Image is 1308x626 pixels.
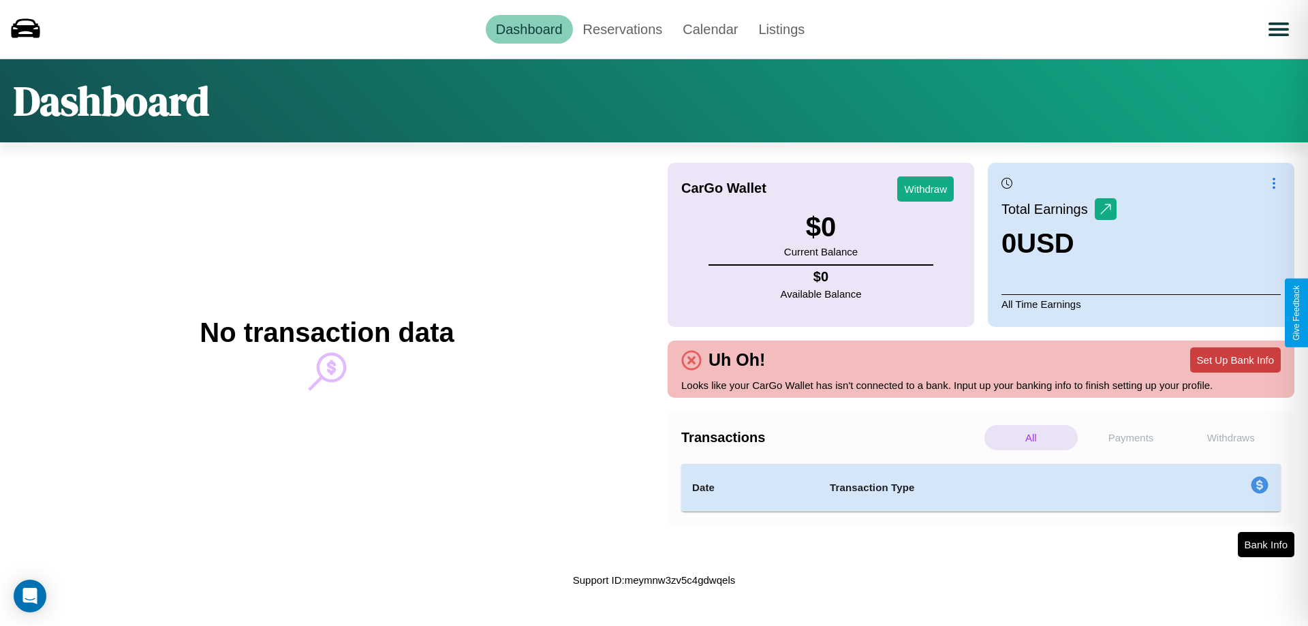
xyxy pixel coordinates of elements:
[784,212,858,242] h3: $ 0
[14,580,46,612] div: Open Intercom Messenger
[486,15,573,44] a: Dashboard
[1085,425,1178,450] p: Payments
[681,430,981,445] h4: Transactions
[1292,285,1301,341] div: Give Feedback
[1001,228,1117,259] h3: 0 USD
[748,15,815,44] a: Listings
[681,181,766,196] h4: CarGo Wallet
[1238,532,1294,557] button: Bank Info
[784,242,858,261] p: Current Balance
[1184,425,1277,450] p: Withdraws
[681,376,1281,394] p: Looks like your CarGo Wallet has isn't connected to a bank. Input up your banking info to finish ...
[1001,294,1281,313] p: All Time Earnings
[672,15,748,44] a: Calendar
[200,317,454,348] h2: No transaction data
[573,571,735,589] p: Support ID: meymnw3zv5c4gdwqels
[14,73,209,129] h1: Dashboard
[781,285,862,303] p: Available Balance
[692,480,808,496] h4: Date
[1190,347,1281,373] button: Set Up Bank Info
[897,176,954,202] button: Withdraw
[681,464,1281,512] table: simple table
[1260,10,1298,48] button: Open menu
[702,350,772,370] h4: Uh Oh!
[573,15,673,44] a: Reservations
[984,425,1078,450] p: All
[781,269,862,285] h4: $ 0
[830,480,1139,496] h4: Transaction Type
[1001,197,1095,221] p: Total Earnings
